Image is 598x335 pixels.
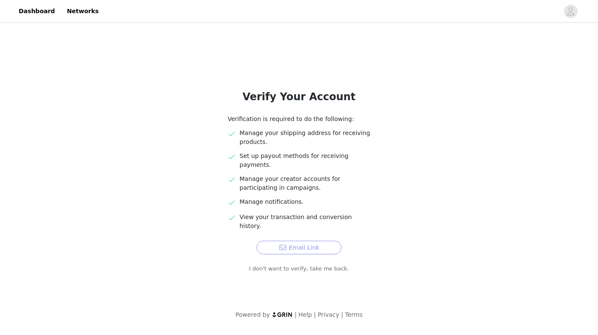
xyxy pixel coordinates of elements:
p: Manage notifications. [240,197,370,206]
span: | [295,311,297,318]
a: I don't want to verify, take me back. [249,265,349,273]
p: Verification is required to do the following: [228,115,370,124]
span: | [314,311,316,318]
p: Set up payout methods for receiving payments. [240,152,370,169]
img: logo [272,312,293,317]
a: Terms [345,311,362,318]
p: Manage your creator accounts for participating in campaigns. [240,175,370,192]
a: Help [299,311,312,318]
div: avatar [567,5,575,18]
a: Dashboard [14,2,60,21]
a: Networks [62,2,104,21]
button: Email Link [257,241,341,254]
p: Manage your shipping address for receiving products. [240,129,370,146]
p: View your transaction and conversion history. [240,213,370,231]
h1: Verify Your Account [207,89,391,104]
span: Powered by [235,311,270,318]
span: | [341,311,343,318]
a: Privacy [318,311,339,318]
